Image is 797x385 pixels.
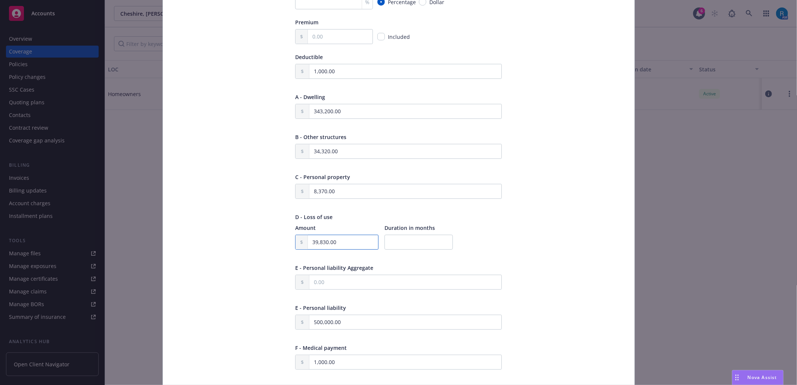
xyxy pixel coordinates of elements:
[388,33,410,40] span: Included
[295,344,347,351] span: F - Medical payment
[308,235,378,249] input: 0.00
[295,93,325,101] span: A - Dwelling
[295,133,346,141] span: B - Other structures
[384,224,435,231] span: Duration in months
[295,19,318,26] span: Premium
[309,144,501,158] input: 0.00
[295,53,323,61] span: Deductible
[309,64,501,78] input: 0.00
[308,30,373,44] input: 0.00
[295,173,350,181] span: C - Personal property
[732,370,784,385] button: Nova Assist
[748,374,777,381] span: Nova Assist
[309,104,501,118] input: 0.00
[309,315,501,329] input: 0.00
[295,304,346,311] span: E - Personal liability
[295,224,316,231] span: Amount
[309,275,501,289] input: 0.00
[732,370,742,385] div: Drag to move
[295,213,333,221] span: D - Loss of use
[295,264,373,271] span: E - Personal liability Aggregate
[309,184,501,198] input: 0.00
[309,355,501,369] input: 0.00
